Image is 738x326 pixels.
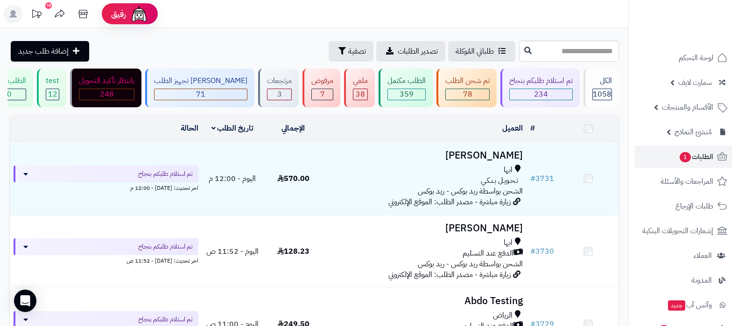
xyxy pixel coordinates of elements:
[25,5,48,26] a: تحديثات المنصة
[353,76,368,86] div: ملغي
[387,76,426,86] div: الطلب مكتمل
[154,76,247,86] div: [PERSON_NAME] تجهيز الطلب
[45,2,52,9] div: 10
[211,123,254,134] a: تاريخ الطلب
[312,89,333,100] div: 7
[634,244,732,267] a: العملاء
[582,69,621,107] a: الكل1058
[509,76,573,86] div: تم استلام طلبكم بنجاح
[181,123,198,134] a: الحالة
[14,182,198,192] div: اخر تحديث: [DATE] - 12:00 م
[691,274,712,287] span: المدونة
[388,269,511,280] span: زيارة مباشرة - مصدر الطلب: الموقع الإلكتروني
[196,89,205,100] span: 71
[634,170,732,193] a: المراجعات والأسئلة
[388,89,425,100] div: 359
[642,224,713,237] span: إشعارات التحويلات البنكية
[155,89,247,100] div: 71
[445,76,490,86] div: تم شحن الطلب
[79,89,134,100] div: 248
[356,89,365,100] span: 38
[634,195,732,217] a: طلبات الإرجاع
[530,246,554,257] a: #3730
[418,186,523,197] span: الشحن بواسطة ريد بوكس - ريد بوكس
[18,46,69,57] span: إضافة طلب جديد
[463,89,472,100] span: 78
[592,76,612,86] div: الكل
[499,69,582,107] a: تم استلام طلبكم بنجاح 234
[320,89,325,100] span: 7
[530,123,535,134] a: #
[668,300,685,311] span: جديد
[130,5,148,23] img: ai-face.png
[493,310,513,321] span: الرياض
[530,173,554,184] a: #3731
[634,47,732,69] a: لوحة التحكم
[593,89,611,100] span: 1058
[694,249,712,262] span: العملاء
[348,46,366,57] span: تصفية
[209,173,256,184] span: اليوم - 12:00 م
[311,76,333,86] div: مرفوض
[138,315,193,324] span: تم استلام طلبكم بنجاح
[510,89,572,100] div: 234
[277,173,309,184] span: 570.00
[418,258,523,270] span: الشحن بواسطة ريد بوكس - ريد بوكس
[398,46,438,57] span: تصدير الطلبات
[448,41,515,62] a: طلباتي المُوكلة
[46,89,59,100] div: 12
[680,152,691,162] span: 1
[376,41,445,62] a: تصدير الطلبات
[100,89,114,100] span: 248
[675,200,713,213] span: طلبات الإرجاع
[329,41,373,62] button: تصفية
[138,169,193,179] span: تم استلام طلبكم بنجاح
[206,246,259,257] span: اليوم - 11:52 ص
[534,89,548,100] span: 234
[679,51,713,64] span: لوحة التحكم
[281,123,305,134] a: الإجمالي
[634,220,732,242] a: إشعارات التحويلات البنكية
[504,237,513,248] span: ابها
[111,8,126,20] span: رفيق
[634,294,732,316] a: وآتس آبجديد
[530,246,535,257] span: #
[675,125,712,139] span: مُنشئ النماذج
[502,123,523,134] a: العميل
[530,173,535,184] span: #
[79,76,134,86] div: بانتظار تأكيد التحويل
[634,269,732,291] a: المدونة
[68,69,143,107] a: بانتظار تأكيد التحويل 248
[463,248,513,259] span: الدفع عند التسليم
[327,150,522,161] h3: [PERSON_NAME]
[277,246,309,257] span: 128.23
[7,89,12,100] span: 0
[277,89,282,100] span: 3
[353,89,367,100] div: 38
[327,296,522,306] h3: Abdo Testing
[456,46,494,57] span: طلباتي المُوكلة
[661,175,713,188] span: المراجعات والأسئلة
[267,89,291,100] div: 3
[14,290,36,312] div: Open Intercom Messenger
[481,175,518,186] span: تـحـويـل بـنـكـي
[48,89,57,100] span: 12
[143,69,256,107] a: [PERSON_NAME] تجهيز الطلب 71
[662,101,713,114] span: الأقسام والمنتجات
[14,255,198,265] div: اخر تحديث: [DATE] - 11:52 ص
[679,150,713,163] span: الطلبات
[35,69,68,107] a: test 12
[327,223,522,234] h3: [PERSON_NAME]
[678,76,712,89] span: سمارت لايف
[11,41,89,62] a: إضافة طلب جديد
[138,242,193,251] span: تم استلام طلبكم بنجاح
[388,196,511,208] span: زيارة مباشرة - مصدر الطلب: الموقع الإلكتروني
[377,69,435,107] a: الطلب مكتمل 359
[342,69,377,107] a: ملغي 38
[435,69,499,107] a: تم شحن الطلب 78
[400,89,414,100] span: 359
[667,298,712,312] span: وآتس آب
[267,76,292,86] div: مرتجعات
[46,76,59,86] div: test
[446,89,489,100] div: 78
